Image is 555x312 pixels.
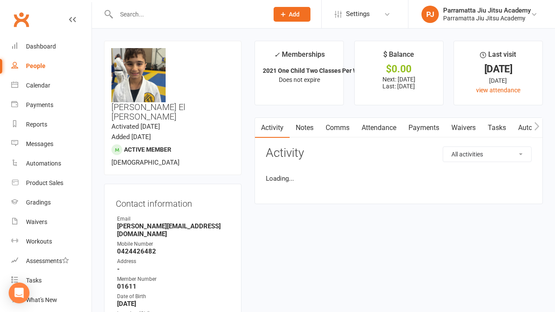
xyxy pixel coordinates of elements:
span: Add [289,11,300,18]
a: Messages [11,134,91,154]
a: Comms [320,118,356,138]
strong: [PERSON_NAME][EMAIL_ADDRESS][DOMAIN_NAME] [117,222,230,238]
h3: [PERSON_NAME] El [PERSON_NAME] [111,48,234,121]
time: Added [DATE] [111,133,151,141]
div: $ Balance [383,49,414,65]
strong: 2021 One Child Two Classes Per Week [263,67,368,74]
a: People [11,56,91,76]
a: Payments [11,95,91,115]
i: ✓ [274,51,280,59]
a: Tasks [11,271,91,290]
h3: Contact information [116,195,230,208]
div: $0.00 [362,65,435,74]
p: Next: [DATE] Last: [DATE] [362,76,435,90]
span: Does not expire [279,76,320,83]
input: Search... [114,8,262,20]
span: Settings [346,4,370,24]
div: Parramatta Jiu Jitsu Academy [443,6,531,14]
div: Memberships [274,49,325,65]
div: Mobile Number [117,240,230,248]
a: Activity [255,118,290,138]
img: image1728687749.png [111,48,166,102]
li: Loading... [266,173,532,184]
h3: Activity [266,146,532,160]
a: Reports [11,115,91,134]
a: Gradings [11,193,91,212]
span: Active member [124,146,171,153]
div: Tasks [26,277,42,284]
a: Payments [402,118,445,138]
a: Attendance [356,118,402,138]
div: Last visit [480,49,516,65]
div: Product Sales [26,179,63,186]
a: Assessments [11,251,91,271]
a: What's New [11,290,91,310]
div: Messages [26,140,53,147]
div: PJ [421,6,439,23]
a: Product Sales [11,173,91,193]
a: Tasks [482,118,512,138]
div: [DATE] [462,65,535,74]
div: Date of Birth [117,292,230,301]
a: Automations [11,154,91,173]
time: Activated [DATE] [111,123,160,130]
a: Clubworx [10,9,32,30]
div: Payments [26,101,53,108]
div: People [26,62,46,69]
a: Dashboard [11,37,91,56]
a: Waivers [445,118,482,138]
div: Open Intercom Messenger [9,283,29,303]
strong: [DATE] [117,300,230,308]
div: Reports [26,121,47,128]
div: Address [117,257,230,266]
div: Waivers [26,218,47,225]
div: [DATE] [462,76,535,85]
div: What's New [26,296,57,303]
div: Gradings [26,199,51,206]
div: Automations [26,160,61,167]
div: Member Number [117,275,230,283]
div: Dashboard [26,43,56,50]
div: Workouts [26,238,52,245]
div: Parramatta Jiu Jitsu Academy [443,14,531,22]
div: Email [117,215,230,223]
a: Calendar [11,76,91,95]
a: Workouts [11,232,91,251]
strong: 0424426482 [117,247,230,255]
div: Assessments [26,257,69,264]
div: Calendar [26,82,50,89]
span: [DEMOGRAPHIC_DATA] [111,159,180,166]
a: Waivers [11,212,91,232]
a: Notes [290,118,320,138]
a: view attendance [476,87,520,94]
strong: 01611 [117,283,230,290]
button: Add [274,7,310,22]
strong: - [117,265,230,273]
